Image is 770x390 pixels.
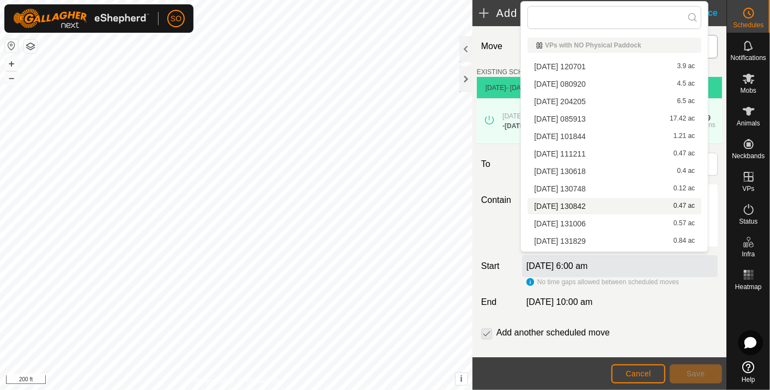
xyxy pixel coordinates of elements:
[479,7,672,20] h2: Add Move
[534,80,586,88] span: [DATE] 080920
[742,251,755,257] span: Infra
[13,9,149,28] img: Gallagher Logo
[460,374,462,383] span: i
[674,150,695,158] span: 0.47 ac
[5,39,18,52] button: Reset Map
[731,55,766,61] span: Notifications
[528,128,701,145] li: 2025-08-10 101844
[534,220,586,227] span: [DATE] 131006
[674,185,695,193] span: 0.12 ac
[24,40,37,53] button: Map Layers
[626,369,651,378] span: Cancel
[502,121,553,131] div: -
[193,376,234,386] a: Privacy Policy
[534,98,586,105] span: [DATE] 204205
[677,63,695,70] span: 3.9 ac
[687,369,705,378] span: Save
[677,167,695,175] span: 0.4 ac
[477,296,518,309] label: End
[534,237,586,245] span: [DATE] 131829
[528,250,701,267] li: 2025-08-12 133042
[502,112,548,120] span: [DATE] 6:00 am
[505,122,553,130] span: [DATE] 6:00 am
[528,58,701,75] li: 2025-07-29 120701
[477,194,518,207] label: Contain
[677,80,695,88] span: 4.5 ac
[477,153,518,176] label: To
[611,364,665,383] button: Cancel
[733,22,763,28] span: Schedules
[247,376,279,386] a: Contact Us
[528,198,701,214] li: 2025-08-12 130842
[528,76,701,92] li: 2025-08-06 080920
[526,261,588,271] label: [DATE] 6:00 am
[741,87,756,94] span: Mobs
[537,278,679,286] span: No time gaps allowed between scheduled moves
[171,13,181,25] span: SO
[737,120,760,127] span: Animals
[528,163,701,179] li: 2025-08-12 130618
[670,364,722,383] button: Save
[534,115,586,123] span: [DATE] 085913
[742,185,754,192] span: VPs
[702,122,716,128] div: mins
[674,220,695,227] span: 0.57 ac
[528,233,701,249] li: 2025-08-12 131829
[536,42,693,49] div: VPs with NO Physical Paddock
[534,167,586,175] span: [DATE] 130618
[706,114,711,122] div: 9
[534,150,586,158] span: [DATE] 111211
[477,35,518,58] label: Move
[674,237,695,245] span: 0.84 ac
[486,84,506,92] span: [DATE]
[528,146,701,162] li: 2025-08-12 111211
[534,63,586,70] span: [DATE] 120701
[528,111,701,127] li: 2025-08-10 085913
[506,84,531,92] span: - [DATE]
[732,153,765,159] span: Neckbands
[456,373,468,385] button: i
[534,185,586,193] span: [DATE] 130748
[5,57,18,70] button: +
[674,133,695,140] span: 1.21 ac
[727,357,770,387] a: Help
[528,181,701,197] li: 2025-08-12 130748
[477,260,518,273] label: Start
[674,202,695,210] span: 0.47 ac
[670,115,695,123] span: 17.42 ac
[496,328,610,337] label: Add another scheduled move
[5,71,18,85] button: –
[739,218,757,225] span: Status
[742,376,755,383] span: Help
[534,133,586,140] span: [DATE] 101844
[677,98,695,105] span: 6.5 ac
[534,202,586,210] span: [DATE] 130842
[528,93,701,110] li: 2025-08-08 204205
[735,284,762,290] span: Heatmap
[526,297,593,307] span: [DATE] 10:00 am
[477,67,549,77] label: EXISTING SCHEDULES
[528,215,701,232] li: 2025-08-12 131006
